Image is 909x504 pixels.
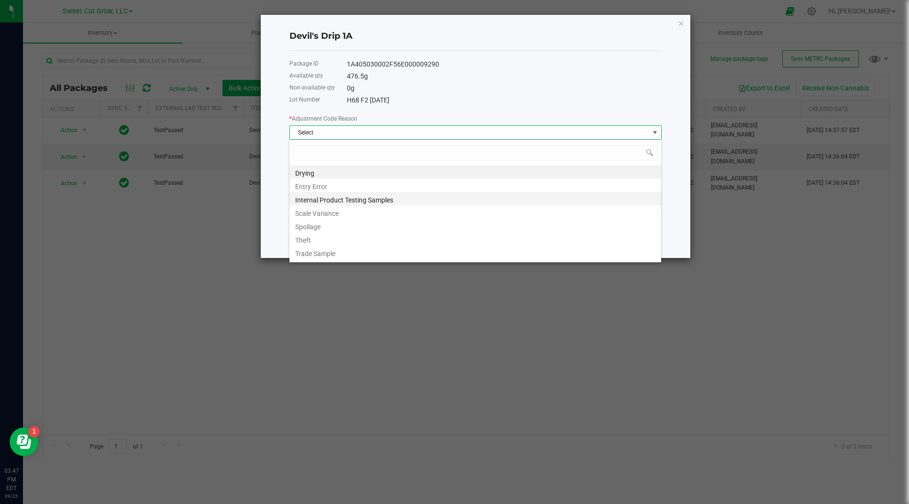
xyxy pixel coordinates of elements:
label: Lot Number [289,95,320,104]
label: Adjustment Code Reason [289,114,357,123]
div: 1A405030002F56E000009290 [347,59,662,69]
label: Package ID [289,59,319,68]
span: g [351,84,355,92]
label: Non-available qty [289,83,335,92]
label: Available qty [289,71,323,80]
div: H68 F2 [DATE] [347,95,662,105]
iframe: Resource center unread badge [28,426,40,437]
span: Select [290,126,649,139]
span: g [364,72,368,80]
div: 0 [347,83,662,93]
div: 476.5 [347,71,662,81]
h4: Devil's Drip 1A [289,30,662,43]
iframe: Resource center [10,427,38,456]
